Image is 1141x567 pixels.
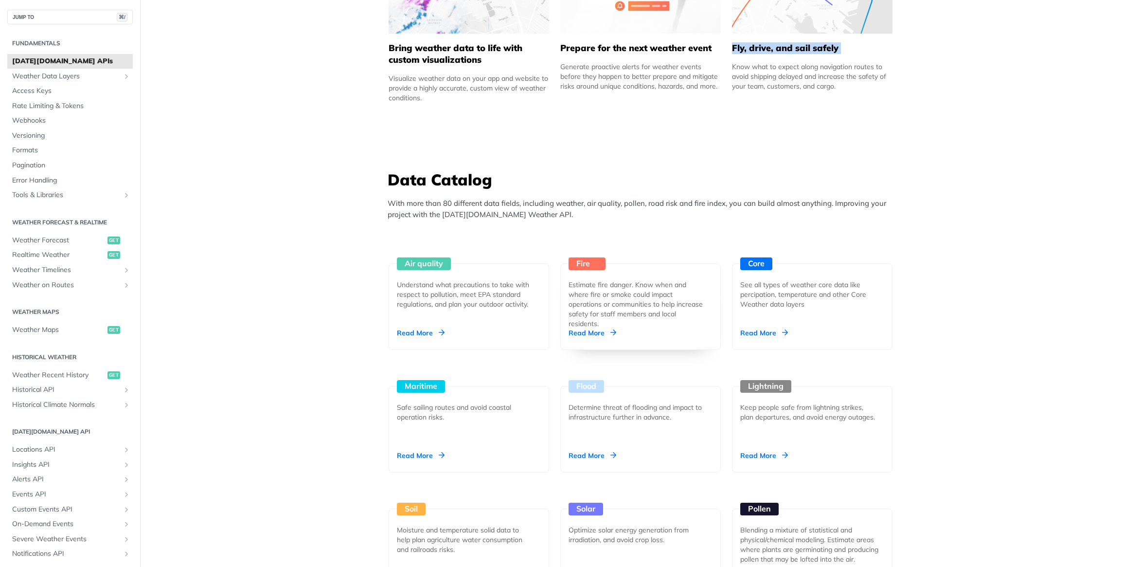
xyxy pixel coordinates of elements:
span: Tools & Libraries [12,190,120,200]
a: Events APIShow subpages for Events API [7,487,133,502]
span: get [107,237,120,244]
span: get [107,326,120,334]
div: Moisture and temperature solid data to help plan agriculture water consumption and railroads risks. [397,525,533,554]
a: Severe Weather EventsShow subpages for Severe Weather Events [7,532,133,547]
span: Historical Climate Normals [12,400,120,410]
a: Error Handling [7,173,133,188]
span: Locations API [12,445,120,455]
div: Generate proactive alerts for weather events before they happen to better prepare and mitigate ri... [560,62,721,91]
span: Weather Maps [12,325,105,335]
button: Show subpages for Alerts API [123,476,130,483]
div: Understand what precautions to take with respect to pollution, meet EPA standard regulations, and... [397,280,533,309]
span: On-Demand Events [12,519,120,529]
span: Versioning [12,131,130,141]
div: Core [740,257,772,270]
div: Blending a mixture of statistical and physical/chemical modeling. Estimate areas where plants are... [740,525,884,564]
button: Show subpages for Tools & Libraries [123,191,130,199]
a: Notifications APIShow subpages for Notifications API [7,547,133,561]
a: Custom Events APIShow subpages for Custom Events API [7,502,133,517]
button: Show subpages for Weather Data Layers [123,73,130,80]
button: JUMP TO⌘/ [7,10,133,24]
div: Read More [397,328,445,338]
span: Severe Weather Events [12,534,120,544]
a: Air quality Understand what precautions to take with respect to pollution, meet EPA standard regu... [385,227,553,350]
button: Show subpages for Severe Weather Events [123,535,130,543]
a: Webhooks [7,113,133,128]
button: Show subpages for Custom Events API [123,506,130,513]
a: Maritime Safe sailing routes and avoid coastal operation risks. Read More [385,350,553,473]
a: Weather Recent Historyget [7,368,133,383]
a: Historical Climate NormalsShow subpages for Historical Climate Normals [7,398,133,412]
span: Webhooks [12,116,130,126]
a: Flood Determine threat of flooding and impact to infrastructure further in advance. Read More [556,350,725,473]
span: Pagination [12,161,130,170]
span: get [107,251,120,259]
span: Alerts API [12,475,120,484]
a: Alerts APIShow subpages for Alerts API [7,472,133,487]
a: Formats [7,143,133,158]
span: Access Keys [12,86,130,96]
div: See all types of weather core data like percipation, temperature and other Core Weather data layers [740,280,876,309]
span: Notifications API [12,549,120,559]
a: Tools & LibrariesShow subpages for Tools & Libraries [7,188,133,202]
div: Read More [569,451,616,460]
div: Pollen [740,503,779,515]
p: With more than 80 different data fields, including weather, air quality, pollen, road risk and fi... [388,198,898,220]
div: Estimate fire danger. Know when and where fire or smoke could impact operations or communities to... [569,280,705,329]
h5: Fly, drive, and sail safely [732,42,892,54]
span: [DATE][DOMAIN_NAME] APIs [12,56,130,66]
a: Locations APIShow subpages for Locations API [7,442,133,457]
h2: [DATE][DOMAIN_NAME] API [7,427,133,436]
span: Rate Limiting & Tokens [12,101,130,111]
div: Read More [397,451,445,460]
span: Formats [12,146,130,155]
button: Show subpages for Notifications API [123,550,130,558]
div: Keep people safe from lightning strikes, plan departures, and avoid energy outages. [740,402,876,422]
div: Read More [569,328,616,338]
button: Show subpages for Historical API [123,386,130,394]
a: Realtime Weatherget [7,248,133,262]
a: Weather TimelinesShow subpages for Weather Timelines [7,263,133,277]
span: Historical API [12,385,120,395]
h5: Bring weather data to life with custom visualizations [389,42,549,66]
div: Know what to expect along navigation routes to avoid shipping delayed and increase the safety of ... [732,62,892,91]
div: Flood [569,380,604,393]
a: Historical APIShow subpages for Historical API [7,383,133,397]
span: Weather Forecast [12,236,105,245]
a: Insights APIShow subpages for Insights API [7,457,133,472]
a: Core See all types of weather core data like percipation, temperature and other Core Weather data... [728,227,896,350]
div: Safe sailing routes and avoid coastal operation risks. [397,402,533,422]
span: Custom Events API [12,505,120,514]
div: Read More [740,328,788,338]
a: Lightning Keep people safe from lightning strikes, plan departures, and avoid energy outages. Rea... [728,350,896,473]
h2: Historical Weather [7,353,133,362]
button: Show subpages for On-Demand Events [123,520,130,528]
span: get [107,371,120,379]
span: Insights API [12,460,120,470]
span: ⌘/ [117,13,127,21]
a: Weather Data LayersShow subpages for Weather Data Layers [7,69,133,84]
span: Weather Data Layers [12,72,120,81]
h2: Weather Maps [7,308,133,316]
div: Lightning [740,380,791,393]
span: Error Handling [12,176,130,185]
a: Pagination [7,158,133,173]
a: [DATE][DOMAIN_NAME] APIs [7,54,133,69]
button: Show subpages for Events API [123,491,130,498]
a: Weather Forecastget [7,233,133,248]
button: Show subpages for Weather on Routes [123,281,130,289]
div: Solar [569,503,603,515]
button: Show subpages for Historical Climate Normals [123,401,130,409]
span: Weather Timelines [12,265,120,275]
div: Read More [740,451,788,460]
div: Determine threat of flooding and impact to infrastructure further in advance. [569,402,705,422]
h2: Weather Forecast & realtime [7,218,133,227]
h5: Prepare for the next weather event [560,42,721,54]
a: Rate Limiting & Tokens [7,99,133,113]
h3: Data Catalog [388,169,898,190]
a: Versioning [7,128,133,143]
div: Optimize solar energy generation from irradiation, and avoid crop loss. [569,525,705,545]
button: Show subpages for Locations API [123,446,130,454]
a: Weather on RoutesShow subpages for Weather on Routes [7,278,133,293]
div: Air quality [397,257,451,270]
